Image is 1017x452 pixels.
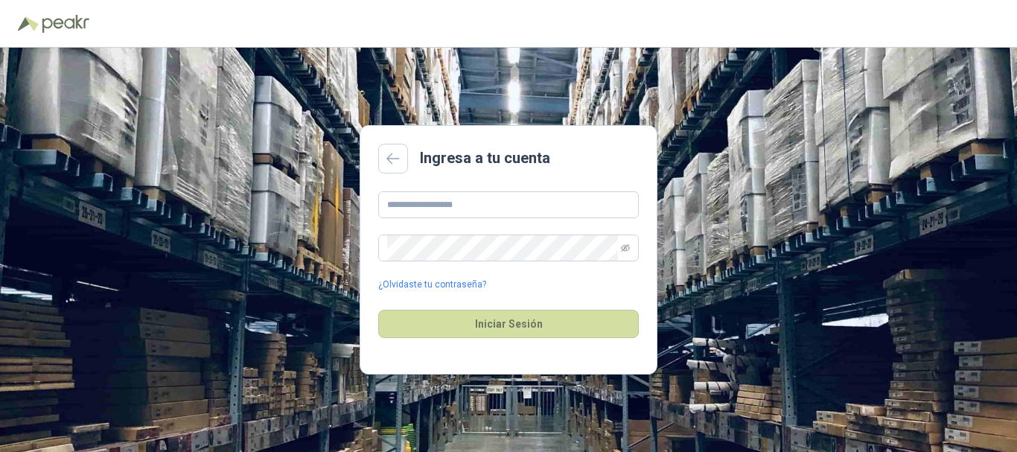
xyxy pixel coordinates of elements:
img: Logo [18,16,39,31]
span: eye-invisible [621,243,630,252]
button: Iniciar Sesión [378,310,639,338]
h2: Ingresa a tu cuenta [420,147,550,170]
img: Peakr [42,15,89,33]
a: ¿Olvidaste tu contraseña? [378,278,486,292]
